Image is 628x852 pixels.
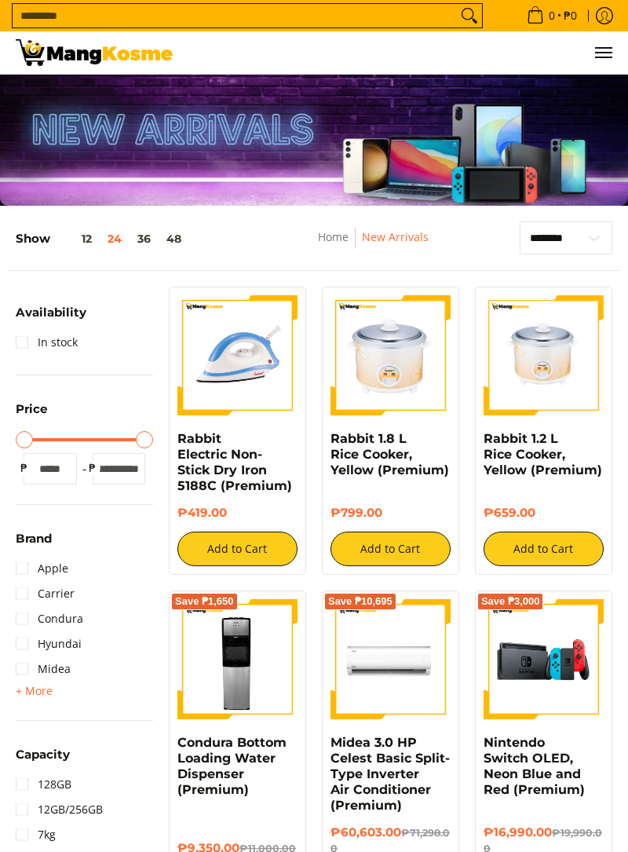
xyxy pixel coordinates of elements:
img: nintendo-switch-with-joystick-and-dock-full-view-mang-kosme [484,599,604,719]
img: https://mangkosme.com/products/rabbit-electric-non-stick-dry-iron-5188c-class-a [177,295,298,415]
button: 12 [50,232,100,245]
h6: ₱419.00 [177,506,298,521]
h6: ₱659.00 [484,506,604,521]
summary: Open [16,682,53,700]
a: New Arrivals [362,229,429,244]
nav: Main Menu [188,31,612,74]
img: rabbit-1.2-liter-rice-cooker-yellow-full-view-mang-kosme [484,295,604,415]
button: Add to Cart [484,532,604,566]
span: Price [16,403,48,415]
nav: Breadcrumbs [269,228,477,263]
a: Hyundai [16,631,82,656]
a: 7kg [16,822,56,847]
span: Save ₱10,695 [328,597,392,606]
span: Save ₱1,650 [175,597,234,606]
a: Rabbit 1.8 L Rice Cooker, Yellow (Premium) [330,431,449,477]
summary: Open [16,532,52,556]
a: Apple [16,556,68,581]
span: ₱ [16,460,31,476]
img: New Arrivals: Fresh Release from The Premium Brands l Mang Kosme [16,39,173,66]
summary: Open [16,403,48,426]
summary: Open [16,748,70,772]
a: Midea [16,656,71,682]
span: Brand [16,532,52,544]
button: 24 [100,232,130,245]
summary: Open [16,306,86,330]
a: Condura [16,606,83,631]
a: In stock [16,330,78,355]
a: Midea 3.0 HP Celest Basic Split-Type Inverter Air Conditioner (Premium) [330,735,450,813]
a: Condura Bottom Loading Water Dispenser (Premium) [177,735,287,797]
ul: Customer Navigation [188,31,612,74]
a: Nintendo Switch OLED, Neon Blue and Red (Premium) [484,735,585,797]
a: Home [318,229,349,244]
button: 48 [159,232,189,245]
a: Rabbit Electric Non-Stick Dry Iron 5188C (Premium) [177,431,292,493]
span: Availability [16,306,86,318]
span: + More [16,685,53,697]
button: 36 [130,232,159,245]
button: Add to Cart [177,532,298,566]
h5: Show [16,232,189,247]
button: Menu [593,31,612,74]
a: Rabbit 1.2 L Rice Cooker, Yellow (Premium) [484,431,602,477]
span: ₱0 [561,10,579,21]
img: https://mangkosme.com/products/rabbit-1-8-l-rice-cooker-yellow-class-a [330,295,451,415]
a: 12GB/256GB [16,797,103,822]
span: Capacity [16,748,70,760]
span: 0 [546,10,557,21]
span: ₱ [85,460,100,476]
button: Add to Cart [330,532,451,566]
img: Midea 3.0 HP Celest Basic Split-Type Inverter Air Conditioner (Premium) [330,599,451,719]
h6: ₱799.00 [330,506,451,521]
a: Carrier [16,581,75,606]
span: Save ₱3,000 [481,597,540,606]
img: Condura Bottom Loading Water Dispenser (Premium) [177,599,298,719]
span: • [522,7,582,24]
button: Search [457,4,482,27]
a: 128GB [16,772,71,797]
